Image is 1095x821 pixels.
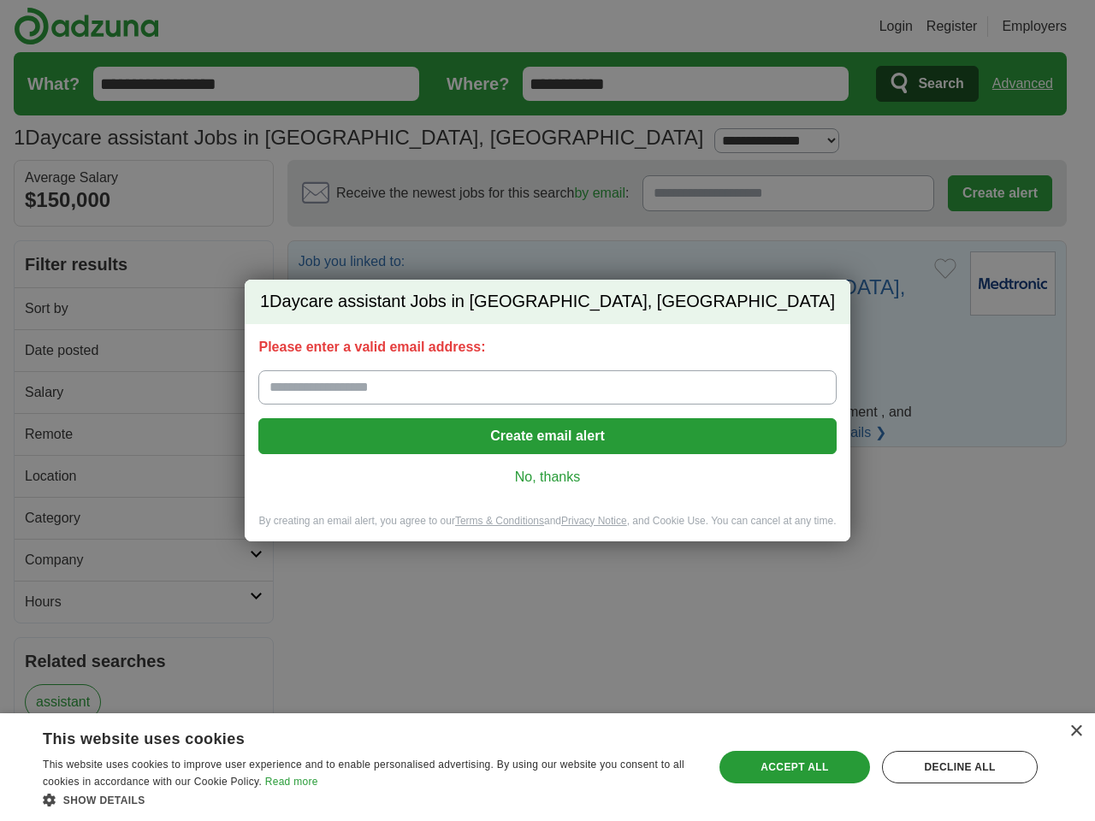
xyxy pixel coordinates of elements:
[272,468,822,487] a: No, thanks
[245,280,849,324] h2: Daycare assistant Jobs in [GEOGRAPHIC_DATA], [GEOGRAPHIC_DATA]
[258,338,836,357] label: Please enter a valid email address:
[245,514,849,542] div: By creating an email alert, you agree to our and , and Cookie Use. You can cancel at any time.
[63,794,145,806] span: Show details
[455,515,544,527] a: Terms & Conditions
[43,759,684,788] span: This website uses cookies to improve user experience and to enable personalised advertising. By u...
[561,515,627,527] a: Privacy Notice
[260,290,269,314] span: 1
[1069,725,1082,738] div: Close
[43,724,651,749] div: This website uses cookies
[265,776,318,788] a: Read more, opens a new window
[882,751,1038,783] div: Decline all
[258,418,836,454] button: Create email alert
[43,791,694,808] div: Show details
[719,751,870,783] div: Accept all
